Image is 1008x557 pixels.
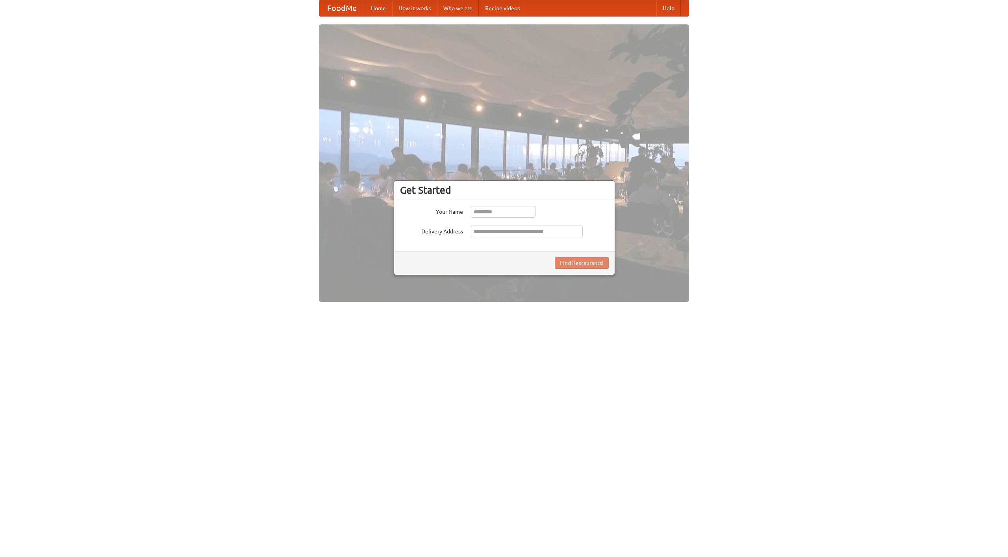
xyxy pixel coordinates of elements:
label: Your Name [400,206,463,216]
a: Home [365,0,392,16]
a: FoodMe [319,0,365,16]
h3: Get Started [400,184,609,196]
button: Find Restaurants! [555,257,609,269]
a: How it works [392,0,437,16]
label: Delivery Address [400,226,463,235]
a: Who we are [437,0,479,16]
a: Help [656,0,681,16]
a: Recipe videos [479,0,526,16]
